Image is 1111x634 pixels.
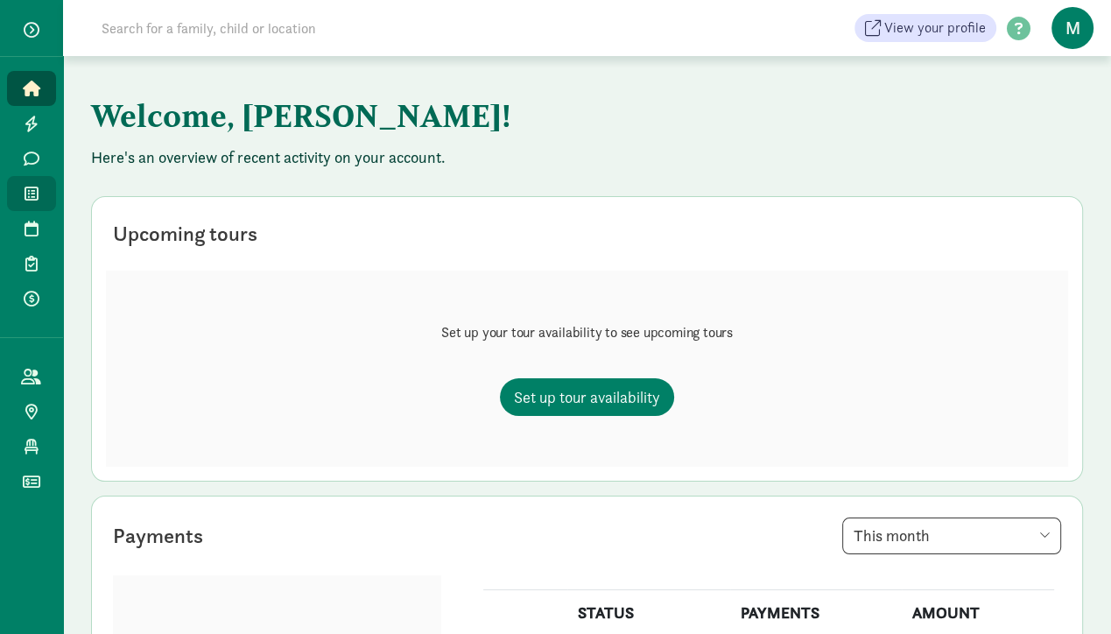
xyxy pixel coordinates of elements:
[113,218,257,250] div: Upcoming tours
[441,322,733,343] p: Set up your tour availability to see upcoming tours
[854,14,996,42] a: View your profile
[91,11,582,46] input: Search for a family, child or location
[113,520,203,552] div: Payments
[884,18,986,39] span: View your profile
[91,147,1083,168] p: Here's an overview of recent activity on your account.
[500,378,674,416] a: Set up tour availability
[91,84,958,147] h1: Welcome, [PERSON_NAME]!
[514,385,660,409] span: Set up tour availability
[1051,7,1093,49] span: M
[1023,550,1111,634] iframe: Chat Widget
